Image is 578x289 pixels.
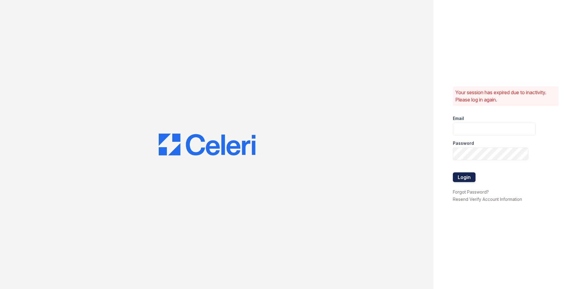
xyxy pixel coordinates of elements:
label: Password [453,140,474,146]
p: Your session has expired due to inactivity. Please log in again. [455,89,556,103]
label: Email [453,115,464,121]
img: CE_Logo_Blue-a8612792a0a2168367f1c8372b55b34899dd931a85d93a1a3d3e32e68fde9ad4.png [159,134,255,155]
a: Resend Verify Account Information [453,197,522,202]
a: Forgot Password? [453,189,489,194]
button: Login [453,172,476,182]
